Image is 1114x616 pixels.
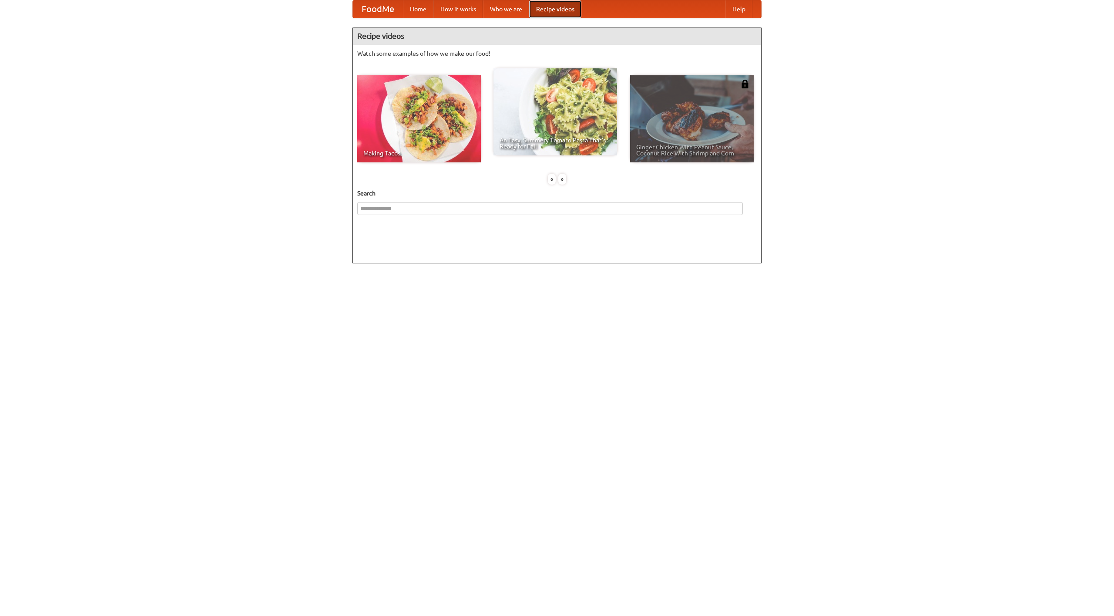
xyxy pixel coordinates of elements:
h5: Search [357,189,757,198]
a: FoodMe [353,0,403,18]
a: Making Tacos [357,75,481,162]
a: Who we are [483,0,529,18]
div: » [558,174,566,185]
div: « [548,174,556,185]
span: Making Tacos [363,150,475,156]
a: How it works [433,0,483,18]
h4: Recipe videos [353,27,761,45]
span: An Easy, Summery Tomato Pasta That's Ready for Fall [500,137,611,149]
a: Help [725,0,752,18]
a: Recipe videos [529,0,581,18]
p: Watch some examples of how we make our food! [357,49,757,58]
a: Home [403,0,433,18]
img: 483408.png [741,80,749,88]
a: An Easy, Summery Tomato Pasta That's Ready for Fall [493,68,617,155]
